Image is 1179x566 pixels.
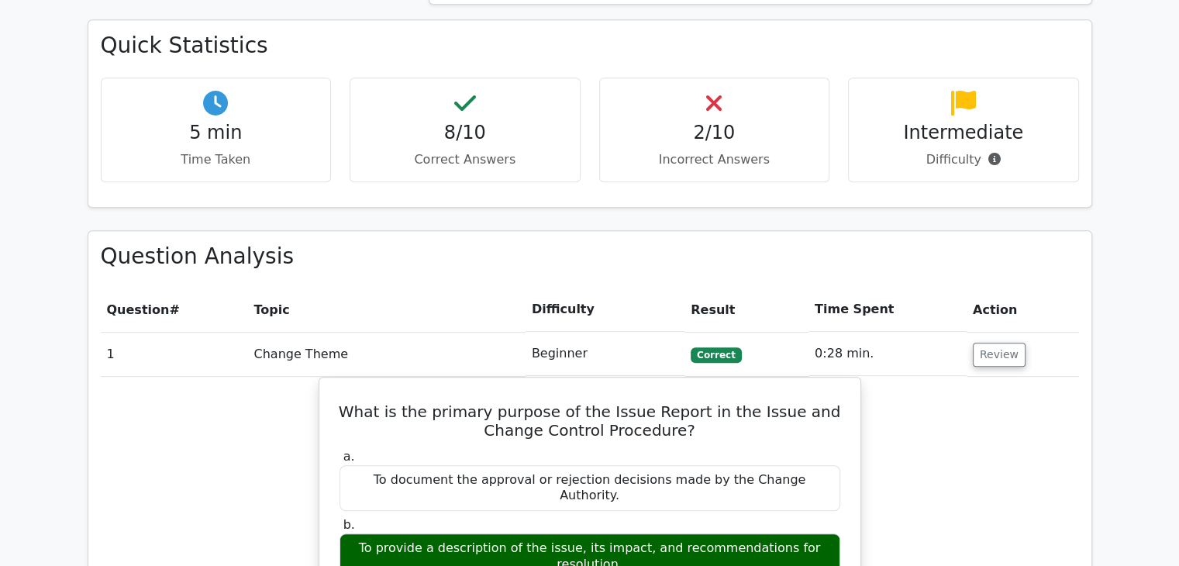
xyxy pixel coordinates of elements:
[691,347,741,363] span: Correct
[973,343,1026,367] button: Review
[338,402,842,440] h5: What is the primary purpose of the Issue Report in the Issue and Change Control Procedure?
[612,150,817,169] p: Incorrect Answers
[861,122,1066,144] h4: Intermediate
[343,449,355,464] span: a.
[808,288,967,332] th: Time Spent
[247,288,525,332] th: Topic
[107,302,170,317] span: Question
[247,332,525,376] td: Change Theme
[114,122,319,144] h4: 5 min
[363,122,567,144] h4: 8/10
[526,332,684,376] td: Beginner
[684,288,808,332] th: Result
[343,517,355,532] span: b.
[114,150,319,169] p: Time Taken
[340,465,840,512] div: To document the approval or rejection decisions made by the Change Authority.
[526,288,684,332] th: Difficulty
[612,122,817,144] h4: 2/10
[101,243,1079,270] h3: Question Analysis
[808,332,967,376] td: 0:28 min.
[101,288,248,332] th: #
[101,332,248,376] td: 1
[363,150,567,169] p: Correct Answers
[101,33,1079,59] h3: Quick Statistics
[861,150,1066,169] p: Difficulty
[967,288,1079,332] th: Action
